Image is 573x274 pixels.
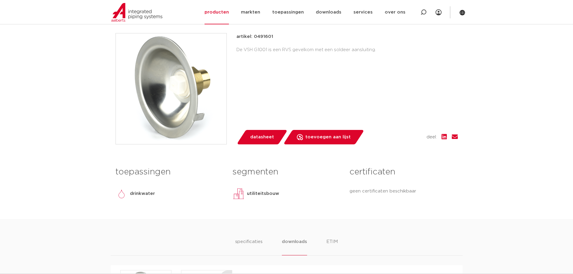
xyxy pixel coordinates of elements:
[247,190,279,197] p: utiliteitsbouw
[236,45,458,55] div: De VSH G1001 is een RVS gevelkom met een soldeer aansluiting.
[233,166,340,178] h3: segmenten
[250,132,274,142] span: datasheet
[427,134,437,141] span: deel:
[236,130,288,144] a: datasheet
[350,188,457,195] p: geen certificaten beschikbaar
[326,238,338,255] li: ETIM
[236,33,273,40] p: artikel: 0491601
[305,132,351,142] span: toevoegen aan lijst
[116,166,223,178] h3: toepassingen
[130,190,155,197] p: drinkwater
[116,33,226,144] img: Product Image for VSH gevelkom FF 15xG1/2"
[235,238,263,255] li: specificaties
[116,188,128,200] img: drinkwater
[350,166,457,178] h3: certificaten
[282,238,307,255] li: downloads
[233,188,245,200] img: utiliteitsbouw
